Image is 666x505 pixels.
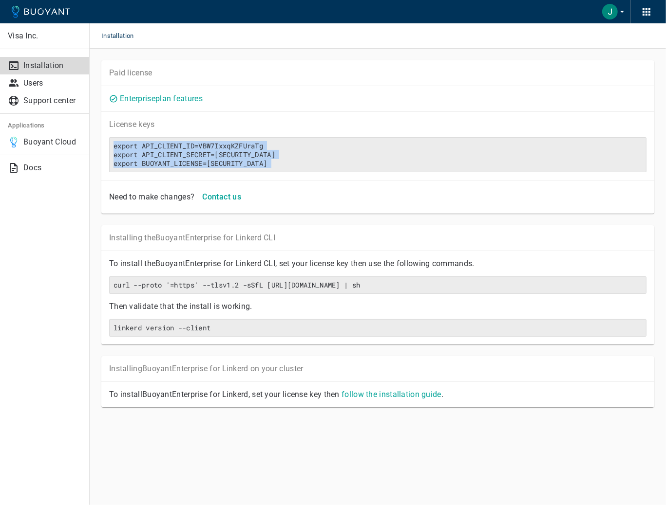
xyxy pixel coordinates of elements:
p: Support center [23,96,81,106]
div: Need to make changes? [105,188,194,202]
a: Contact us [198,192,245,201]
h6: export API_CLIENT_ID=VBW7IxxqKZFUraTgexport API_CLIENT_SECRET=[SECURITY_DATA]export BUOYANT_LICEN... [114,142,642,168]
p: Visa Inc. [8,31,81,41]
h6: curl --proto '=https' --tlsv1.2 -sSfL [URL][DOMAIN_NAME] | sh [114,281,642,289]
span: Installation [101,23,146,49]
p: License key s [109,120,647,129]
h4: Contact us [202,192,241,202]
a: Enterpriseplan features [120,94,203,103]
p: Then validate that the install is working. [109,302,647,311]
p: To install Buoyant Enterprise for Linkerd, set your license key then . [109,390,647,399]
p: Docs [23,163,81,173]
h6: linkerd version --client [114,324,642,332]
p: Installing the Buoyant Enterprise for Linkerd CLI [109,233,647,243]
p: Buoyant Cloud [23,137,81,147]
p: Users [23,78,81,88]
h5: Applications [8,122,81,129]
p: Paid license [109,68,647,78]
button: Contact us [198,188,245,206]
a: follow the installation guide [342,390,441,399]
p: Installation [23,61,81,71]
p: Installing Buoyant Enterprise for Linkerd on your cluster [109,364,647,374]
p: To install the Buoyant Enterprise for Linkerd CLI, set your license key then use the following co... [109,259,647,269]
img: Julian Camilo Cuevas Alvear [602,4,618,19]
